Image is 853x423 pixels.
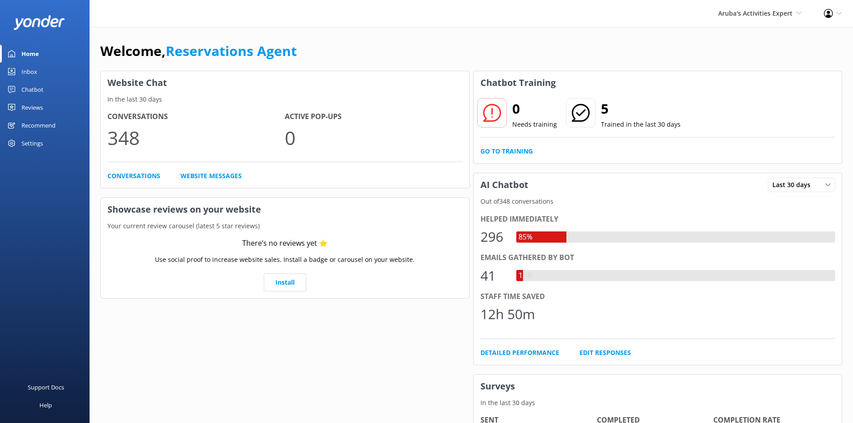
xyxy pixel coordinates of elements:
h4: Conversations [107,111,285,123]
h3: Surveys [474,375,842,398]
h2: 0 [512,98,557,120]
p: In the last 30 days [101,94,469,104]
a: Website Messages [180,171,242,181]
span: Aruba's Activities Expert [718,9,793,17]
div: Staff time saved [480,291,836,303]
a: Reservations Agent [166,42,297,60]
a: Detailed Performance [480,348,559,358]
h3: Website Chat [101,71,469,94]
div: Home [21,45,39,63]
div: Chatbot [21,81,43,98]
a: Edit Responses [579,348,631,358]
div: Emails gathered by bot [480,252,836,264]
p: Out of 348 conversations [474,197,842,206]
p: Needs training [512,120,557,129]
h2: 5 [601,98,681,120]
div: 296 [480,226,507,248]
p: In the last 30 days [474,398,842,408]
div: 12h 50m [480,303,535,325]
div: Recommend [21,116,56,134]
div: Settings [21,134,43,152]
span: Last 30 days [772,180,816,190]
p: Use social proof to increase website sales. Install a badge or carousel on your website. [155,255,415,265]
a: Conversations [107,171,160,181]
h1: Welcome, [100,40,297,62]
div: Reviews [21,98,43,116]
div: 85% [516,231,535,243]
h3: Showcase reviews on your website [101,198,469,221]
div: There’s no reviews yet ⭐ [242,238,328,249]
p: Your current review carousel (latest 5 star reviews) [101,221,469,231]
h3: Chatbot Training [474,71,562,94]
div: Helped immediately [480,214,836,225]
div: Help [39,396,52,414]
h3: AI Chatbot [474,173,535,197]
div: 12% [516,270,535,282]
img: yonder-white-logo.png [13,15,65,30]
p: Trained in the last 30 days [601,120,681,129]
div: Support Docs [28,378,64,396]
div: Inbox [21,63,37,81]
p: 348 [107,123,285,153]
a: Install [264,273,306,291]
h4: Active Pop-ups [285,111,462,123]
p: 0 [285,123,462,153]
div: 41 [480,265,507,286]
a: Go to Training [480,146,533,156]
